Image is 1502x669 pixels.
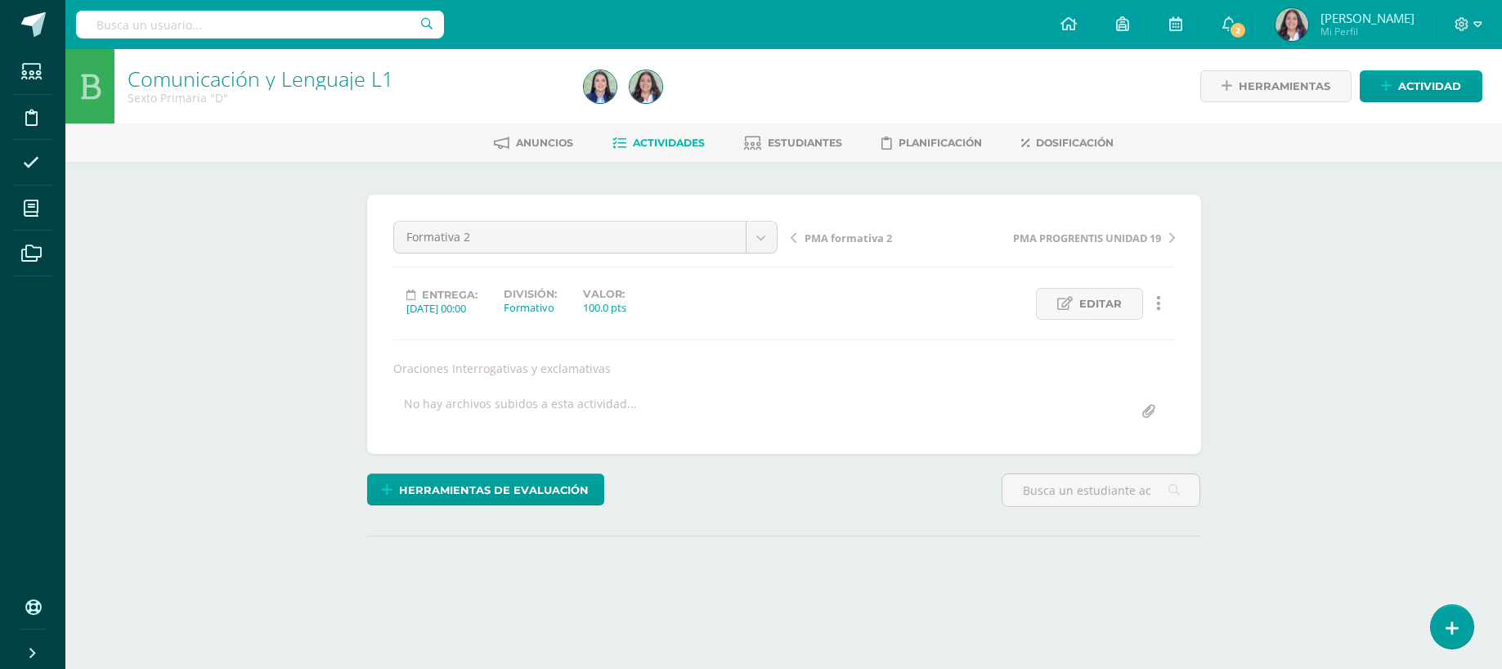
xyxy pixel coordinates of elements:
[1021,130,1114,156] a: Dosificación
[128,67,564,90] h1: Comunicación y Lenguaje L1
[1036,137,1114,149] span: Dosificación
[1320,10,1415,26] span: [PERSON_NAME]
[584,70,616,103] img: f99fa8dcdd72fe56cfe8559abb85e97c.png
[1013,231,1161,245] span: PMA PROGRENTIS UNIDAD 19
[1239,71,1330,101] span: Herramientas
[791,229,983,245] a: PMA formativa 2
[76,11,444,38] input: Busca un usuario...
[899,137,982,149] span: Planificación
[1360,70,1482,102] a: Actividad
[744,130,842,156] a: Estudiantes
[399,475,589,505] span: Herramientas de evaluación
[768,137,842,149] span: Estudiantes
[406,301,478,316] div: [DATE] 00:00
[1276,8,1308,41] img: e27adc6703b1afc23c70ebe5807cf627.png
[1200,70,1352,102] a: Herramientas
[406,222,733,253] span: Formativa 2
[1079,289,1122,319] span: Editar
[630,70,662,103] img: e27adc6703b1afc23c70ebe5807cf627.png
[1398,71,1461,101] span: Actividad
[516,137,573,149] span: Anuncios
[583,300,626,315] div: 100.0 pts
[394,222,777,253] a: Formativa 2
[494,130,573,156] a: Anuncios
[805,231,892,245] span: PMA formativa 2
[881,130,982,156] a: Planificación
[612,130,705,156] a: Actividades
[583,288,626,300] label: Valor:
[367,474,604,505] a: Herramientas de evaluación
[504,300,557,315] div: Formativo
[404,396,637,428] div: No hay archivos subidos a esta actividad...
[504,288,557,300] label: División:
[1320,25,1415,38] span: Mi Perfil
[1229,21,1247,39] span: 2
[1002,474,1199,506] input: Busca un estudiante aquí...
[387,361,1181,376] div: Oraciones Interrogativas y exclamativas
[633,137,705,149] span: Actividades
[983,229,1175,245] a: PMA PROGRENTIS UNIDAD 19
[128,65,393,92] a: Comunicación y Lenguaje L1
[128,90,564,106] div: Sexto Primaria 'D'
[422,289,478,301] span: Entrega:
